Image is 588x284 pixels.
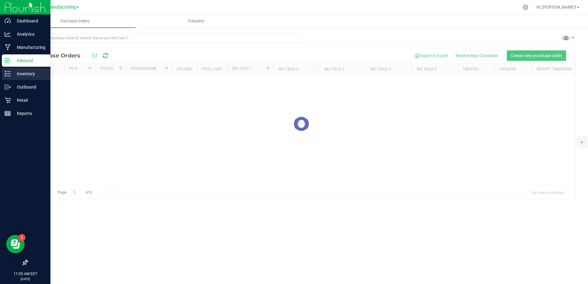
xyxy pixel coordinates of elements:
div: Manage settings [522,4,529,10]
p: Inventory [11,70,48,77]
p: Analytics [11,30,48,38]
inline-svg: Retail [5,97,11,103]
span: Hi, [PERSON_NAME]! [536,5,576,10]
span: Transfers [179,18,213,24]
inline-svg: Dashboard [5,18,11,24]
inline-svg: Inbound [5,57,11,64]
input: Search Purchase Order ID, Vendor Name and Ref Field 1 [27,34,301,43]
p: Reports [11,110,48,117]
p: [DATE] [3,277,48,281]
inline-svg: Reports [5,110,11,116]
span: Manufacturing [46,5,76,10]
p: Dashboard [11,17,48,25]
a: Purchase Orders [15,15,136,28]
iframe: Resource center unread badge [18,234,26,241]
p: 11:05 AM EDT [3,271,48,277]
p: Outbound [11,83,48,91]
inline-svg: Outbound [5,84,11,90]
p: Retail [11,97,48,104]
inline-svg: Analytics [5,31,11,37]
p: Manufacturing [11,44,48,51]
iframe: Resource center [6,235,25,253]
span: Purchase Orders [52,18,98,24]
inline-svg: Inventory [5,71,11,77]
p: Inbound [11,57,48,64]
inline-svg: Manufacturing [5,44,11,50]
a: Transfers [136,15,256,28]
